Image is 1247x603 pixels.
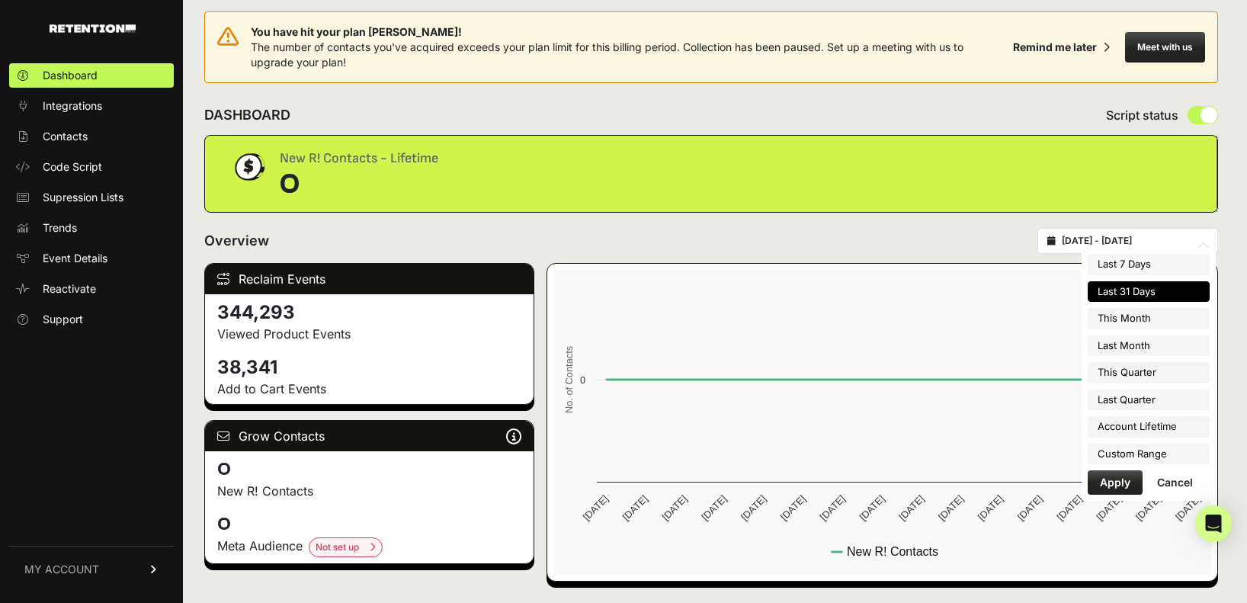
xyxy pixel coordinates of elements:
a: Contacts [9,124,174,149]
span: Code Script [43,159,102,175]
img: Retention.com [50,24,136,33]
h4: 344,293 [217,300,521,325]
button: Meet with us [1125,32,1205,63]
text: [DATE] [857,493,886,523]
button: Apply [1088,470,1143,495]
span: The number of contacts you've acquired exceeds your plan limit for this billing period. Collectio... [251,40,963,69]
img: dollar-coin-05c43ed7efb7bc0c12610022525b4bbbb207c7efeef5aecc26f025e68dcafac9.png [229,148,268,186]
li: Last 7 Days [1088,254,1210,275]
text: [DATE] [777,493,807,523]
h4: 0 [217,457,521,482]
text: [DATE] [620,493,649,523]
p: Add to Cart Events [217,380,521,398]
h2: DASHBOARD [204,104,290,126]
text: [DATE] [1173,493,1203,523]
span: Dashboard [43,68,98,83]
text: No. of Contacts [563,346,575,413]
text: [DATE] [1015,493,1044,523]
li: Last 31 Days [1088,281,1210,303]
a: Dashboard [9,63,174,88]
a: Code Script [9,155,174,179]
span: Supression Lists [43,190,123,205]
text: [DATE] [896,493,926,523]
a: MY ACCOUNT [9,546,174,592]
span: Support [43,312,83,327]
a: Supression Lists [9,185,174,210]
span: Trends [43,220,77,236]
a: Support [9,307,174,332]
text: [DATE] [580,493,610,523]
h4: 38,341 [217,355,521,380]
text: [DATE] [1133,493,1163,523]
span: MY ACCOUNT [24,562,99,577]
text: [DATE] [1054,493,1084,523]
text: [DATE] [936,493,966,523]
text: [DATE] [659,493,689,523]
h2: Overview [204,230,269,252]
span: Contacts [43,129,88,144]
text: [DATE] [699,493,729,523]
text: [DATE] [1094,493,1124,523]
li: Last Month [1088,335,1210,357]
div: Reclaim Events [205,264,534,294]
div: Remind me later [1013,40,1097,55]
button: Cancel [1145,470,1205,495]
text: New R! Contacts [847,545,938,558]
text: [DATE] [817,493,847,523]
a: Trends [9,216,174,240]
button: Remind me later [1007,34,1116,61]
div: Open Intercom Messenger [1195,505,1232,542]
text: 0 [580,374,585,386]
a: Event Details [9,246,174,271]
span: Script status [1106,106,1178,124]
div: Meta Audience [217,537,521,557]
span: Integrations [43,98,102,114]
p: New R! Contacts [217,482,521,500]
span: Event Details [43,251,107,266]
div: 0 [280,169,438,200]
li: Account Lifetime [1088,416,1210,438]
p: Viewed Product Events [217,325,521,343]
li: This Month [1088,308,1210,329]
a: Reactivate [9,277,174,301]
text: [DATE] [976,493,1005,523]
text: [DATE] [739,493,768,523]
a: Integrations [9,94,174,118]
li: This Quarter [1088,362,1210,383]
div: New R! Contacts - Lifetime [280,148,438,169]
span: Reactivate [43,281,96,297]
div: Grow Contacts [205,421,534,451]
h4: 0 [217,512,521,537]
li: Custom Range [1088,444,1210,465]
li: Last Quarter [1088,390,1210,411]
span: You have hit your plan [PERSON_NAME]! [251,24,1007,40]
